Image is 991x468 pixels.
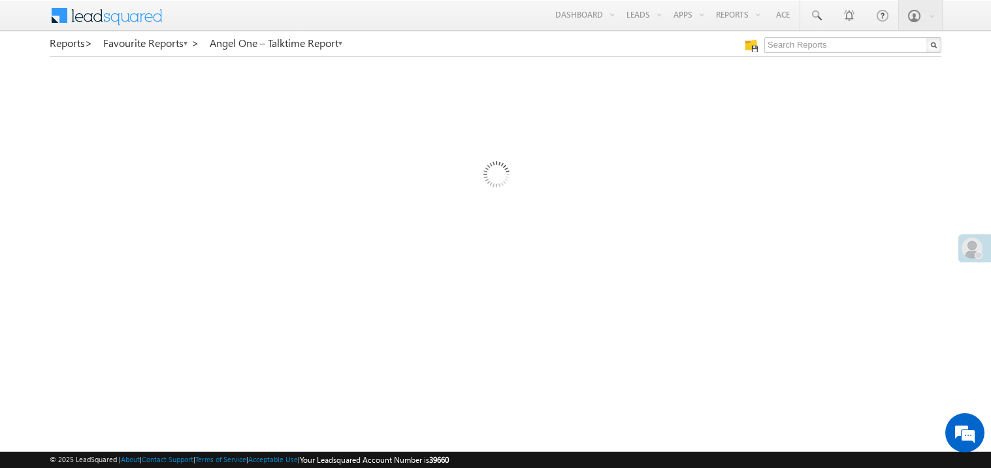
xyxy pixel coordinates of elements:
[764,37,941,53] input: Search Reports
[210,37,344,49] a: Angel One – Talktime Report
[85,35,93,50] span: >
[300,455,449,465] span: Your Leadsquared Account Number is
[248,455,298,463] a: Acceptable Use
[103,37,199,49] a: Favourite Reports >
[50,37,93,49] a: Reports>
[121,455,140,463] a: About
[191,35,199,50] span: >
[428,109,563,244] img: Loading...
[142,455,193,463] a: Contact Support
[50,454,449,466] span: © 2025 LeadSquared | | | | |
[429,455,449,465] span: 39660
[195,455,246,463] a: Terms of Service
[745,39,758,52] img: Manage all your saved reports!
